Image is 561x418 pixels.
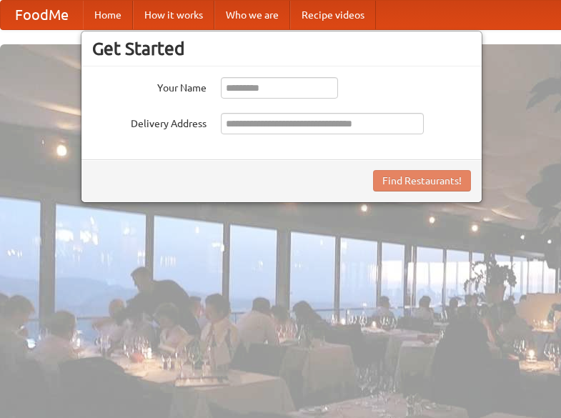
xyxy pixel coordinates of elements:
[83,1,133,29] a: Home
[92,77,207,95] label: Your Name
[290,1,376,29] a: Recipe videos
[373,170,471,191] button: Find Restaurants!
[92,38,471,59] h3: Get Started
[214,1,290,29] a: Who we are
[92,113,207,131] label: Delivery Address
[133,1,214,29] a: How it works
[1,1,83,29] a: FoodMe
